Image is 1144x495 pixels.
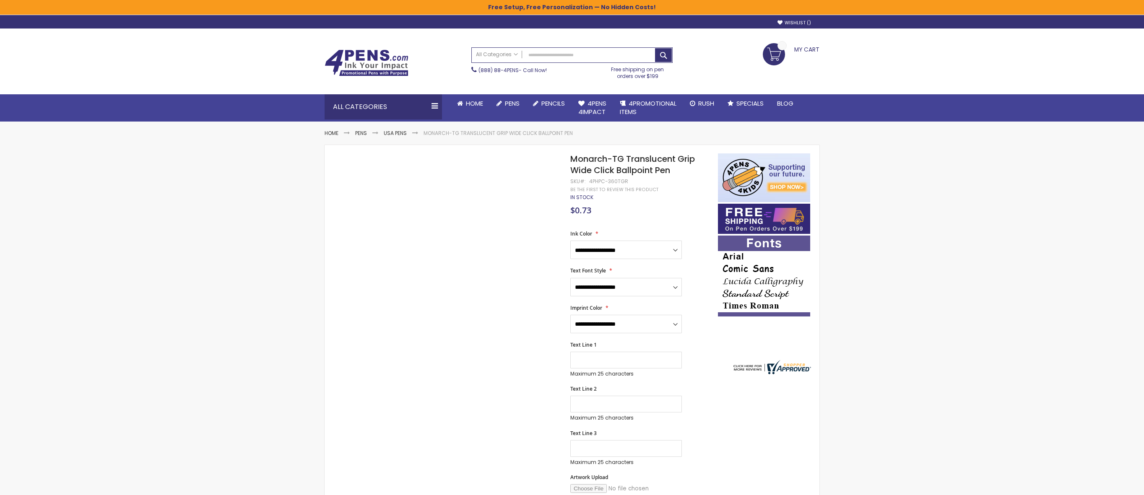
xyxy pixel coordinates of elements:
[683,94,721,113] a: Rush
[731,369,811,376] a: 4pens.com certificate URL
[570,415,682,421] p: Maximum 25 characters
[570,304,602,311] span: Imprint Color
[490,94,526,113] a: Pens
[613,94,683,122] a: 4PROMOTIONALITEMS
[570,205,591,216] span: $0.73
[731,360,811,374] img: 4pens.com widget logo
[541,99,565,108] span: Pencils
[478,67,519,74] a: (888) 88-4PENS
[505,99,520,108] span: Pens
[570,430,597,437] span: Text Line 3
[476,51,518,58] span: All Categories
[570,178,586,185] strong: SKU
[777,20,811,26] a: Wishlist
[718,153,810,202] img: 4pens 4 kids
[578,99,606,116] span: 4Pens 4impact
[472,48,522,62] a: All Categories
[718,204,810,234] img: Free shipping on orders over $199
[570,385,597,392] span: Text Line 2
[570,194,593,201] span: In stock
[478,67,547,74] span: - Call Now!
[572,94,613,122] a: 4Pens4impact
[570,153,695,176] span: Monarch-TG Translucent Grip Wide Click Ballpoint Pen
[384,130,407,137] a: USA Pens
[424,130,573,137] li: Monarch-TG Translucent Grip Wide Click Ballpoint Pen
[698,99,714,108] span: Rush
[570,459,682,466] p: Maximum 25 characters
[770,94,800,113] a: Blog
[355,130,367,137] a: Pens
[721,94,770,113] a: Specials
[603,63,673,80] div: Free shipping on pen orders over $199
[570,194,593,201] div: Availability
[777,99,793,108] span: Blog
[570,230,592,237] span: Ink Color
[466,99,483,108] span: Home
[325,94,442,119] div: All Categories
[570,341,597,348] span: Text Line 1
[570,474,608,481] span: Artwork Upload
[620,99,676,116] span: 4PROMOTIONAL ITEMS
[736,99,764,108] span: Specials
[526,94,572,113] a: Pencils
[325,130,338,137] a: Home
[570,267,606,274] span: Text Font Style
[450,94,490,113] a: Home
[570,187,658,193] a: Be the first to review this product
[570,371,682,377] p: Maximum 25 characters
[325,49,408,76] img: 4Pens Custom Pens and Promotional Products
[718,236,810,316] img: font-personalization-examples
[589,178,628,185] div: 4PHPC-360TGR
